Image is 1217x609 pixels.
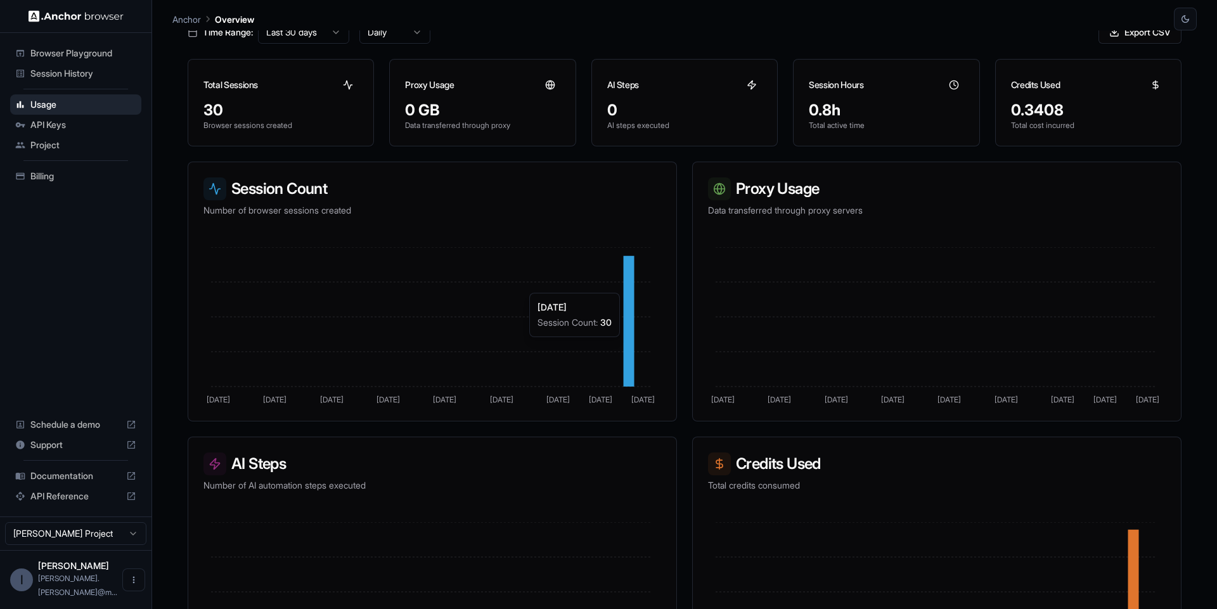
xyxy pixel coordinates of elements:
tspan: [DATE] [377,395,400,404]
div: Billing [10,166,141,186]
tspan: [DATE] [320,395,344,404]
span: API Reference [30,490,121,503]
p: Number of AI automation steps executed [203,479,661,492]
span: Support [30,439,121,451]
div: Documentation [10,466,141,486]
tspan: [DATE] [263,395,287,404]
tspan: [DATE] [937,395,961,404]
tspan: [DATE] [490,395,513,404]
tspan: [DATE] [768,395,791,404]
h3: Credits Used [708,452,1166,475]
h3: Credits Used [1011,79,1060,91]
div: Session History [10,63,141,84]
p: Total cost incurred [1011,120,1166,131]
nav: breadcrumb [172,12,254,26]
p: Total active time [809,120,963,131]
p: Overview [215,13,254,26]
div: Browser Playground [10,43,141,63]
h3: Total Sessions [203,79,258,91]
h3: Session Hours [809,79,863,91]
tspan: [DATE] [546,395,570,404]
span: Session History [30,67,136,80]
div: 0 GB [405,100,560,120]
img: Anchor Logo [29,10,124,22]
span: Ivan Sanchez [38,560,109,571]
span: API Keys [30,119,136,131]
tspan: [DATE] [881,395,905,404]
span: Project [30,139,136,151]
h3: AI Steps [203,452,661,475]
tspan: [DATE] [1051,395,1074,404]
span: Browser Playground [30,47,136,60]
div: 0.8h [809,100,963,120]
h3: Session Count [203,177,661,200]
tspan: [DATE] [631,395,655,404]
p: AI steps executed [607,120,762,131]
div: API Reference [10,486,141,506]
h3: Proxy Usage [708,177,1166,200]
tspan: [DATE] [207,395,230,404]
div: 0 [607,100,762,120]
p: Data transferred through proxy servers [708,204,1166,217]
p: Anchor [172,13,201,26]
div: Project [10,135,141,155]
div: 30 [203,100,358,120]
div: Usage [10,94,141,115]
div: 0.3408 [1011,100,1166,120]
tspan: [DATE] [1136,395,1159,404]
tspan: [DATE] [433,395,456,404]
span: Usage [30,98,136,111]
button: Export CSV [1098,21,1182,44]
p: Number of browser sessions created [203,204,661,217]
div: API Keys [10,115,141,135]
tspan: [DATE] [995,395,1018,404]
p: Browser sessions created [203,120,358,131]
tspan: [DATE] [589,395,612,404]
tspan: [DATE] [1093,395,1117,404]
tspan: [DATE] [711,395,735,404]
span: Billing [30,170,136,183]
span: ivan.sanchez@medtrainer.com [38,574,117,597]
span: Time Range: [203,26,253,39]
div: Support [10,435,141,455]
p: Data transferred through proxy [405,120,560,131]
div: Schedule a demo [10,414,141,435]
button: Open menu [122,568,145,591]
h3: Proxy Usage [405,79,454,91]
span: Schedule a demo [30,418,121,431]
div: I [10,568,33,591]
span: Documentation [30,470,121,482]
h3: AI Steps [607,79,639,91]
p: Total credits consumed [708,479,1166,492]
tspan: [DATE] [825,395,848,404]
